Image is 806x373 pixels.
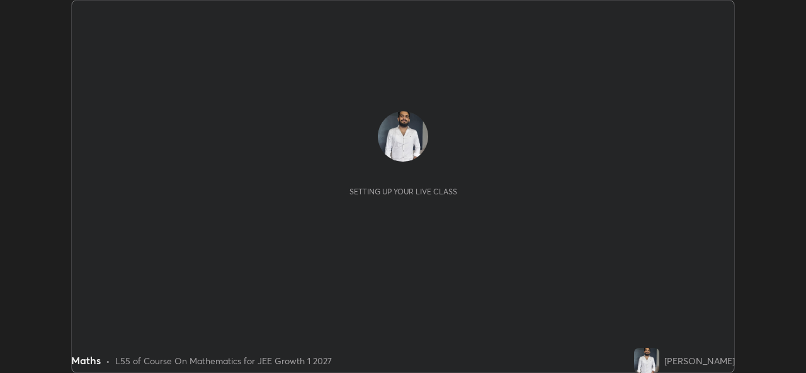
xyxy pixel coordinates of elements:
div: • [106,354,110,367]
div: Setting up your live class [349,187,457,196]
div: L55 of Course On Mathematics for JEE Growth 1 2027 [115,354,332,367]
div: Maths [71,353,101,368]
img: 5223b9174de944a8bbe79a13f0b6fb06.jpg [634,348,659,373]
div: [PERSON_NAME] [664,354,735,367]
img: 5223b9174de944a8bbe79a13f0b6fb06.jpg [378,111,428,162]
